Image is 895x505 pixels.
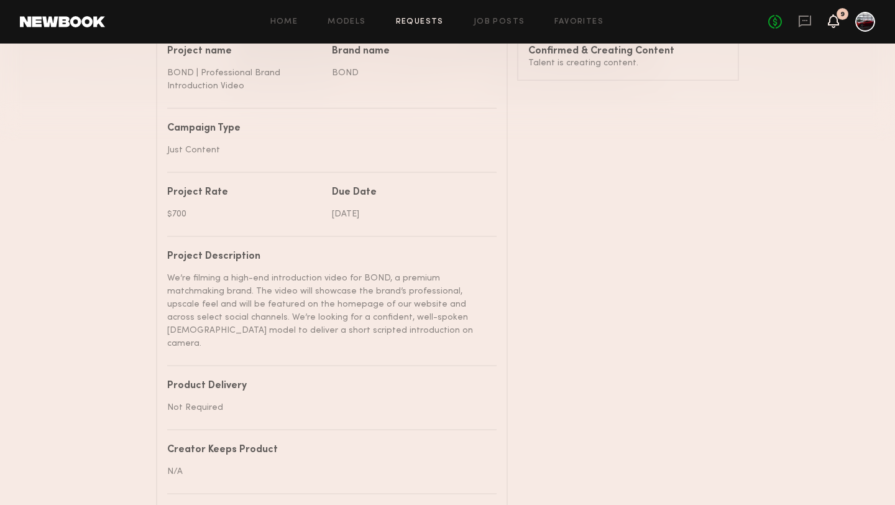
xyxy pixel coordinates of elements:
[167,272,487,350] div: We’re filming a high-end introduction video for BOND, a premium matchmaking brand. The video will...
[167,465,323,478] div: N/A
[840,11,845,18] div: 9
[167,252,487,262] div: Project Description
[554,18,604,26] a: Favorites
[167,445,323,455] div: Creator Keeps Product
[332,208,487,221] div: [DATE]
[167,401,487,414] div: Not Required
[167,67,323,93] div: BOND | Professional Brand Introduction Video
[528,47,728,57] div: Confirmed & Creating Content
[167,381,487,391] div: Product Delivery
[332,47,487,57] div: Brand name
[396,18,444,26] a: Requests
[332,67,487,80] div: BOND
[167,144,487,157] div: Just Content
[167,124,487,134] div: Campaign Type
[328,18,365,26] a: Models
[528,57,728,70] div: Talent is creating content.
[270,18,298,26] a: Home
[332,188,487,198] div: Due Date
[474,18,525,26] a: Job Posts
[167,47,323,57] div: Project name
[167,208,323,221] div: $700
[167,188,323,198] div: Project Rate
